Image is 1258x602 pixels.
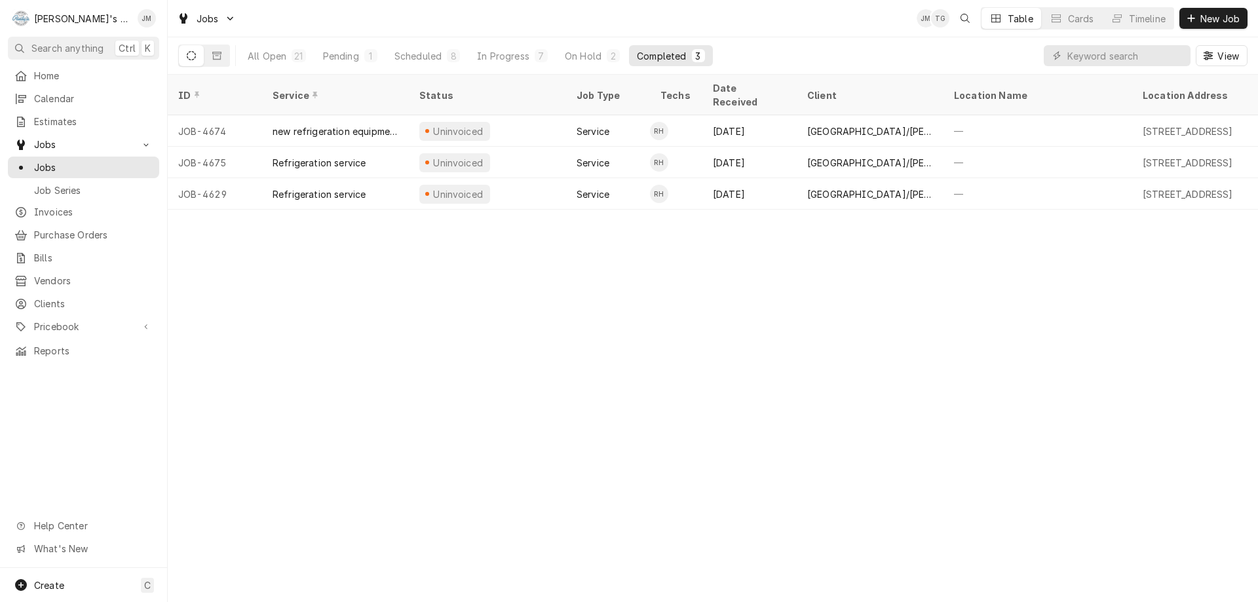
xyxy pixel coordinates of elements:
div: Status [419,88,553,102]
div: Timeline [1129,12,1166,26]
div: Client [807,88,930,102]
button: View [1196,45,1248,66]
div: Service [577,187,609,201]
div: [PERSON_NAME]'s Commercial Refrigeration [34,12,130,26]
div: JOB-4629 [168,178,262,210]
input: Keyword search [1067,45,1184,66]
span: What's New [34,542,151,555]
div: [STREET_ADDRESS] [1143,156,1233,170]
span: New Job [1198,12,1242,26]
span: Estimates [34,115,153,128]
a: Home [8,65,159,86]
div: 3 [695,49,702,63]
div: new refrigeration equipment installation [273,124,398,138]
div: Jim McIntyre's Avatar [138,9,156,28]
div: R [12,9,30,28]
div: [GEOGRAPHIC_DATA]/[PERSON_NAME][GEOGRAPHIC_DATA] [807,124,933,138]
div: Uninvoiced [432,156,485,170]
span: Jobs [34,138,133,151]
div: In Progress [477,49,529,63]
div: Service [577,124,609,138]
a: Jobs [8,157,159,178]
a: Job Series [8,179,159,201]
div: Uninvoiced [432,124,485,138]
div: Uninvoiced [432,187,485,201]
span: Calendar [34,92,153,105]
div: JOB-4674 [168,115,262,147]
div: On Hold [565,49,601,63]
span: Search anything [31,41,104,55]
div: JOB-4675 [168,147,262,178]
div: Rudy Herrera's Avatar [650,153,668,172]
span: Job Series [34,183,153,197]
div: [STREET_ADDRESS] [1143,124,1233,138]
div: Service [577,156,609,170]
div: — [943,178,1132,210]
div: Refrigeration service [273,156,366,170]
a: Go to Help Center [8,515,159,536]
div: 8 [449,49,457,63]
div: [DATE] [702,147,797,178]
span: Invoices [34,205,153,219]
div: Tony Gonzalez's Avatar [931,9,949,28]
a: Vendors [8,270,159,292]
span: C [144,578,151,592]
div: Scheduled [394,49,442,63]
span: Jobs [197,12,219,26]
div: Pending [323,49,359,63]
a: Bills [8,247,159,269]
a: Clients [8,293,159,314]
a: Estimates [8,111,159,132]
div: Completed [637,49,686,63]
div: [DATE] [702,115,797,147]
div: Service [273,88,396,102]
div: JM [917,9,935,28]
div: 7 [537,49,545,63]
span: Clients [34,297,153,310]
div: [DATE] [702,178,797,210]
div: Rudy Herrera's Avatar [650,122,668,140]
div: TG [931,9,949,28]
div: 1 [367,49,375,63]
div: All Open [248,49,286,63]
div: 21 [294,49,303,63]
a: Reports [8,340,159,362]
a: Go to Jobs [8,134,159,155]
span: Bills [34,251,153,265]
span: Help Center [34,519,151,533]
a: Go to Pricebook [8,316,159,337]
a: Go to What's New [8,538,159,559]
a: Calendar [8,88,159,109]
button: New Job [1179,8,1248,29]
button: Open search [955,8,976,29]
div: [GEOGRAPHIC_DATA]/[PERSON_NAME][GEOGRAPHIC_DATA] [807,156,933,170]
div: Job Type [577,88,639,102]
div: ID [178,88,249,102]
span: Pricebook [34,320,133,333]
span: Vendors [34,274,153,288]
div: — [943,147,1132,178]
span: Purchase Orders [34,228,153,242]
div: Rudy's Commercial Refrigeration's Avatar [12,9,30,28]
div: Cards [1068,12,1094,26]
div: [STREET_ADDRESS] [1143,187,1233,201]
div: Jim McIntyre's Avatar [917,9,935,28]
div: Date Received [713,81,784,109]
span: K [145,41,151,55]
div: RH [650,153,668,172]
div: 2 [609,49,617,63]
div: Rudy Herrera's Avatar [650,185,668,203]
a: Purchase Orders [8,224,159,246]
div: Table [1008,12,1033,26]
div: Location Name [954,88,1119,102]
button: Search anythingCtrlK [8,37,159,60]
span: Create [34,580,64,591]
div: RH [650,122,668,140]
span: Jobs [34,160,153,174]
div: Techs [660,88,692,102]
span: View [1215,49,1242,63]
span: Reports [34,344,153,358]
a: Go to Jobs [172,8,241,29]
span: Home [34,69,153,83]
span: Ctrl [119,41,136,55]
